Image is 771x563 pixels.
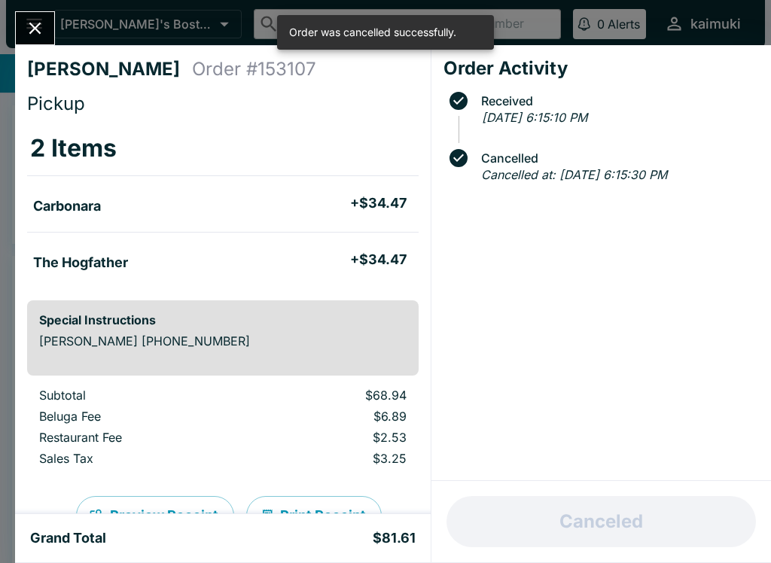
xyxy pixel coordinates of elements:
[443,57,759,80] h4: Order Activity
[39,409,234,424] p: Beluga Fee
[481,167,667,182] em: Cancelled at: [DATE] 6:15:30 PM
[39,388,234,403] p: Subtotal
[258,430,406,445] p: $2.53
[27,93,85,114] span: Pickup
[30,133,117,163] h3: 2 Items
[76,496,234,535] button: Preview Receipt
[30,529,106,547] h5: Grand Total
[33,197,101,215] h5: Carbonara
[33,254,128,272] h5: The Hogfather
[350,194,407,212] h5: + $34.47
[39,333,407,348] p: [PERSON_NAME] [PHONE_NUMBER]
[39,312,407,327] h6: Special Instructions
[39,451,234,466] p: Sales Tax
[27,121,419,288] table: orders table
[350,251,407,269] h5: + $34.47
[258,388,406,403] p: $68.94
[16,12,54,44] button: Close
[27,58,192,81] h4: [PERSON_NAME]
[482,110,587,125] em: [DATE] 6:15:10 PM
[373,529,416,547] h5: $81.61
[39,430,234,445] p: Restaurant Fee
[474,94,759,108] span: Received
[258,409,406,424] p: $6.89
[258,451,406,466] p: $3.25
[27,388,419,472] table: orders table
[474,151,759,165] span: Cancelled
[246,496,382,535] button: Print Receipt
[192,58,316,81] h4: Order # 153107
[289,20,456,45] div: Order was cancelled successfully.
